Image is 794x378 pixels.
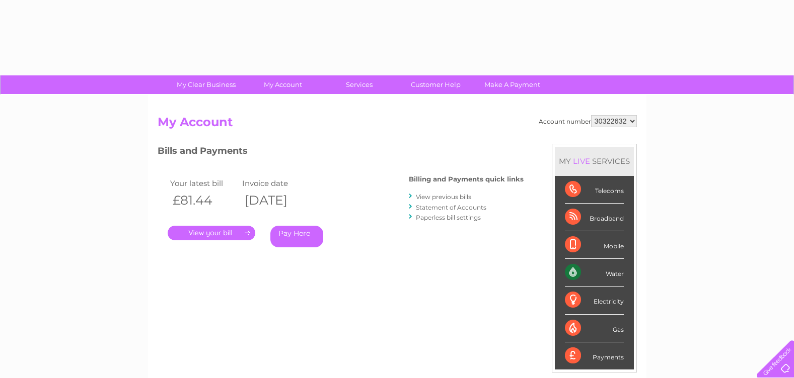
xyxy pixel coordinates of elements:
[565,287,624,314] div: Electricity
[158,115,637,134] h2: My Account
[165,75,248,94] a: My Clear Business
[270,226,323,247] a: Pay Here
[565,259,624,287] div: Water
[565,204,624,231] div: Broadband
[565,342,624,369] div: Payments
[416,204,486,211] a: Statement of Accounts
[158,144,524,161] h3: Bills and Payments
[416,193,471,201] a: View previous bills
[168,226,255,240] a: .
[409,175,524,183] h4: Billing and Payments quick links
[394,75,477,94] a: Customer Help
[471,75,554,94] a: Make A Payment
[565,315,624,342] div: Gas
[555,147,634,175] div: MY SERVICES
[539,115,637,127] div: Account number
[318,75,401,94] a: Services
[571,156,592,166] div: LIVE
[416,214,481,221] a: Paperless bill settings
[168,190,240,211] th: £81.44
[240,190,312,211] th: [DATE]
[168,176,240,190] td: Your latest bill
[240,176,312,190] td: Invoice date
[241,75,324,94] a: My Account
[565,231,624,259] div: Mobile
[565,176,624,204] div: Telecoms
